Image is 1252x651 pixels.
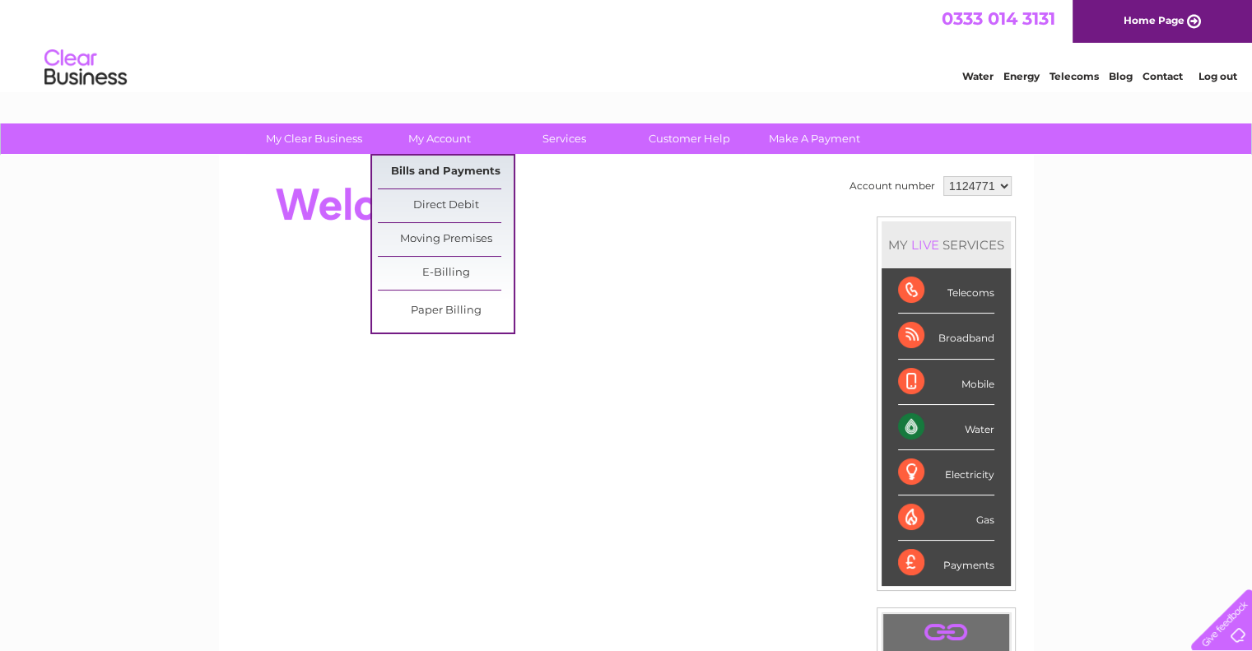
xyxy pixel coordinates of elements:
[942,8,1055,29] a: 0333 014 3131
[898,314,994,359] div: Broadband
[887,618,1005,647] a: .
[845,172,939,200] td: Account number
[371,123,507,154] a: My Account
[747,123,882,154] a: Make A Payment
[44,43,128,93] img: logo.png
[378,295,514,328] a: Paper Billing
[962,70,994,82] a: Water
[238,9,1016,80] div: Clear Business is a trading name of Verastar Limited (registered in [GEOGRAPHIC_DATA] No. 3667643...
[882,221,1011,268] div: MY SERVICES
[898,268,994,314] div: Telecoms
[1198,70,1236,82] a: Log out
[898,450,994,495] div: Electricity
[1050,70,1099,82] a: Telecoms
[1143,70,1183,82] a: Contact
[378,257,514,290] a: E-Billing
[496,123,632,154] a: Services
[1003,70,1040,82] a: Energy
[898,495,994,541] div: Gas
[898,360,994,405] div: Mobile
[378,156,514,188] a: Bills and Payments
[898,405,994,450] div: Water
[246,123,382,154] a: My Clear Business
[378,189,514,222] a: Direct Debit
[908,237,942,253] div: LIVE
[898,541,994,585] div: Payments
[621,123,757,154] a: Customer Help
[1109,70,1133,82] a: Blog
[378,223,514,256] a: Moving Premises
